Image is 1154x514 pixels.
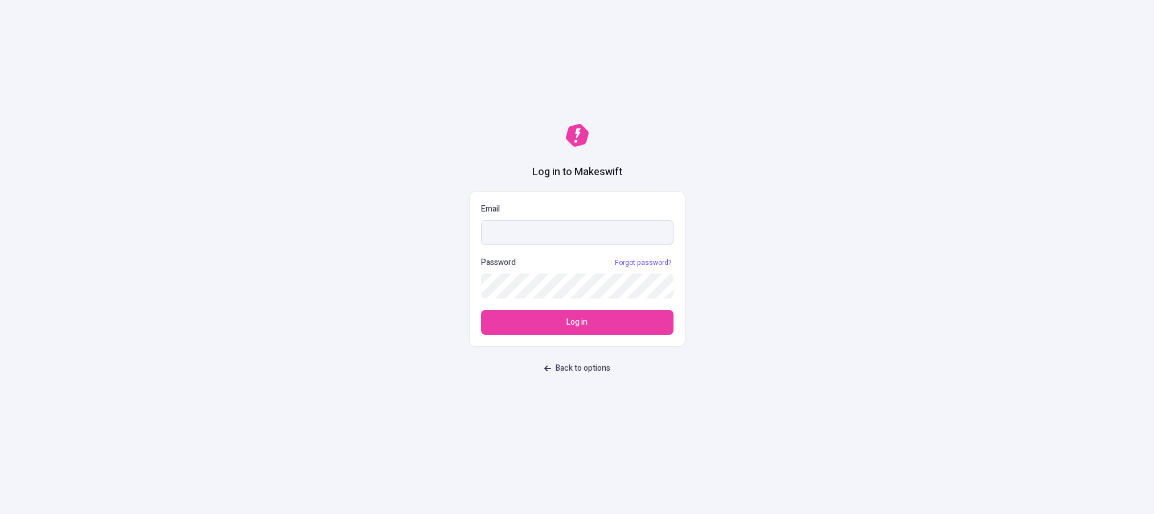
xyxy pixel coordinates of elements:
span: Back to options [556,362,610,375]
h1: Log in to Makeswift [532,165,622,180]
p: Email [481,203,673,215]
input: Email [481,220,673,245]
p: Password [481,256,516,269]
button: Back to options [537,358,617,379]
button: Log in [481,310,673,335]
span: Log in [566,316,588,329]
a: Forgot password? [613,258,673,267]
